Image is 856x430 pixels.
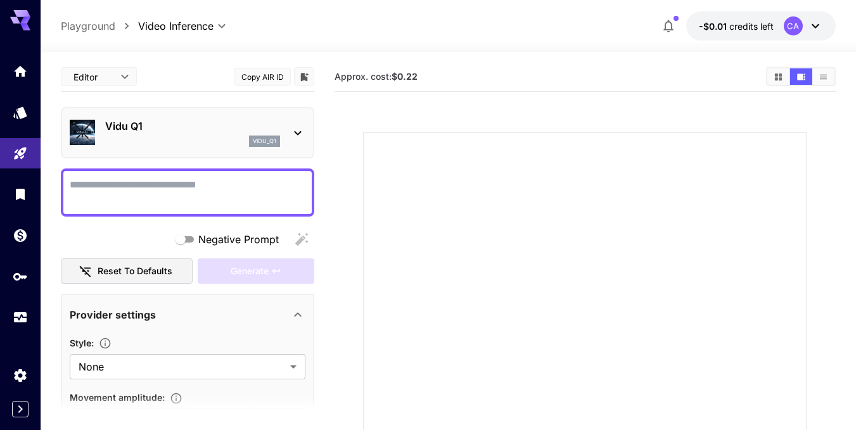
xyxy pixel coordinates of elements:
div: Provider settings [70,300,305,330]
div: Show media in grid viewShow media in video viewShow media in list view [766,67,836,86]
button: Show media in video view [790,68,812,85]
span: Movement amplitude : [70,392,165,403]
button: Expand sidebar [12,401,29,417]
div: API Keys [13,269,28,284]
button: Add to library [298,69,310,84]
nav: breadcrumb [61,18,138,34]
button: Copy AIR ID [234,68,291,86]
div: Playground [13,146,28,161]
button: Show media in grid view [767,68,789,85]
span: Negative Prompt [198,232,279,247]
div: Settings [13,367,28,383]
div: -$0.0102 [699,20,774,33]
button: Show media in list view [812,68,834,85]
span: Video Inference [138,18,214,34]
div: Wallet [13,227,28,243]
div: Library [13,186,28,202]
div: CA [784,16,803,35]
p: Vidu Q1 [105,118,280,134]
span: Editor [73,70,113,84]
span: Approx. cost: [335,71,418,82]
p: Provider settings [70,307,156,322]
div: Usage [13,310,28,326]
a: Playground [61,18,115,34]
div: Models [13,104,28,120]
span: credits left [729,21,774,32]
b: $0.22 [392,71,418,82]
span: Style : [70,338,94,348]
span: None [79,359,285,374]
div: Home [13,63,28,79]
p: vidu_q1 [253,137,276,146]
button: Reset to defaults [61,258,193,284]
span: -$0.01 [699,21,729,32]
button: -$0.0102CA [686,11,836,41]
div: Vidu Q1vidu_q1 [70,113,305,152]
